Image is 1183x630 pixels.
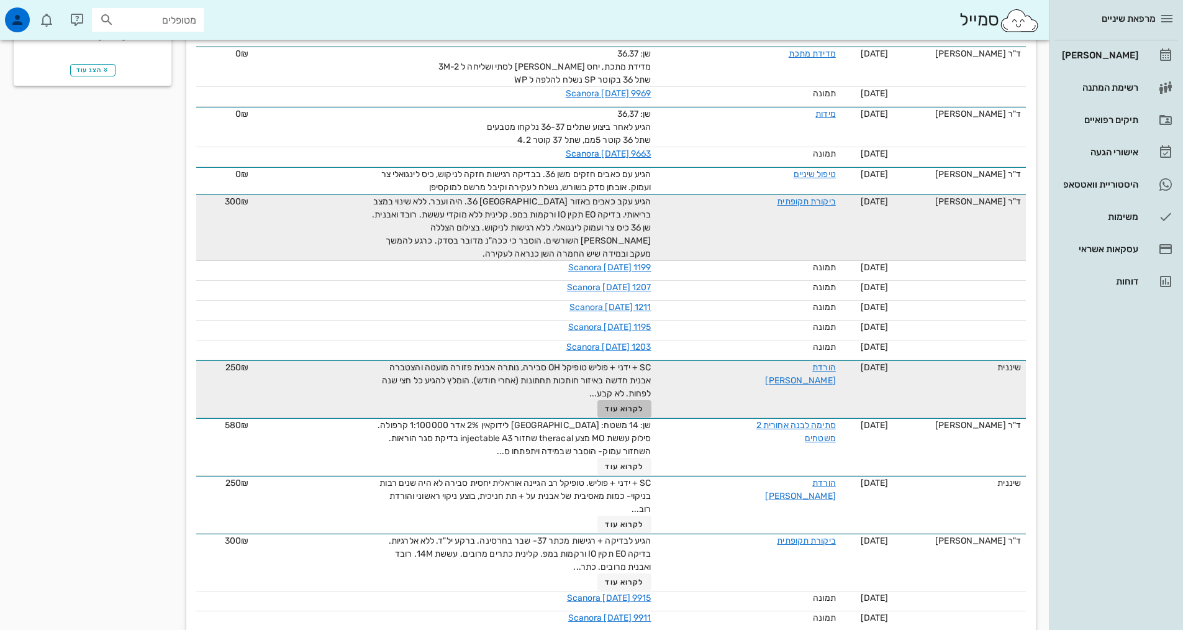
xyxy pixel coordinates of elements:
span: SC + ידני + פוליש טופיקל OH סבירה, נותרה אבנית פזורה מועטה והצטברה אבנית חדשה באיזור חותכות תחתונ... [382,362,651,399]
button: הצג עוד [70,64,116,76]
a: תיקים רפואיים [1054,105,1178,135]
div: היסטוריית וואטסאפ [1059,180,1138,189]
a: הורדת [PERSON_NAME] [765,362,835,386]
span: מרפאת שיניים [1102,13,1156,24]
span: [DATE] [861,262,889,273]
span: תמונה [813,302,836,313]
a: מידות [815,109,836,119]
span: תמונה [813,593,836,603]
div: ד"ר [PERSON_NAME] [898,168,1021,181]
a: Scanora [DATE] 9915 [567,593,651,603]
span: הגיע עקב כאבים באזור [GEOGRAPHIC_DATA] 36. היה ועבר. ללא שינוי במצב בריאותי. בדיקה EO תקין IO ורק... [372,196,651,259]
a: Scanora [DATE] 1207 [567,282,651,293]
img: SmileCloud logo [999,8,1040,33]
span: [DATE] [861,109,889,119]
a: ביקורת תקופתית [777,196,835,207]
div: ד"ר [PERSON_NAME] [898,534,1021,547]
span: [DATE] [861,282,889,293]
span: [DATE] [861,613,889,623]
span: [DATE] [861,420,889,431]
span: לקרוא עוד [605,578,643,587]
span: תמונה [813,148,836,159]
span: שן: 36,37 הגיע לאחר ביצוע שתלים 36-37 נלקחו מטבעים שתל 36 קוטר 5ממ, שתל 37 קוטר 4.2 [487,109,651,145]
button: לקרוא עוד [597,573,651,591]
span: 0₪ [235,48,248,59]
a: טיפול שיניים [794,169,836,180]
span: [DATE] [861,88,889,99]
span: לקרוא עוד [605,404,643,413]
span: תמונה [813,262,836,273]
div: ד"ר [PERSON_NAME] [898,47,1021,60]
a: Scanora [DATE] 1203 [566,342,651,352]
div: אישורי הגעה [1059,147,1138,157]
div: עסקאות אשראי [1059,244,1138,254]
button: לקרוא עוד [597,516,651,533]
a: Scanora [DATE] 9911 [568,613,651,623]
span: תמונה [813,342,836,352]
div: ד"ר [PERSON_NAME] [898,107,1021,121]
div: ד"ר [PERSON_NAME] [898,419,1021,432]
span: 0₪ [235,109,248,119]
span: 250₪ [225,478,248,488]
span: תמונה [813,88,836,99]
span: [DATE] [861,478,889,488]
div: משימות [1059,212,1138,222]
span: SC + ידני + פוליש. טופיקל רב הגיינה אוראלית יחסית סבירה לא היה שנים רבות בניקוי- כמות מאסיבית של ... [379,478,651,514]
a: משימות [1054,202,1178,232]
a: אישורי הגעה [1054,137,1178,167]
span: תמונה [813,282,836,293]
a: [PERSON_NAME] [1054,40,1178,70]
button: לקרוא עוד [597,458,651,475]
span: [DATE] [861,48,889,59]
div: דוחות [1059,276,1138,286]
span: [DATE] [861,302,889,313]
a: עסקאות אשראי [1054,234,1178,264]
a: רשימת המתנה [1054,73,1178,103]
a: הורדת [PERSON_NAME] [765,478,835,501]
span: שן: 14 משטח: [GEOGRAPHIC_DATA] לידוקאין 2% אדר 1:100000 קרפולה. סילוק עששת MO מצע theracal שחזור ... [378,420,651,457]
a: Scanora [DATE] 1195 [568,322,651,332]
span: הגיע לבדיקה + רגישות מכתר 37- שבר בחרסינה. ברקע יל"ד. ללא אלרגיות. בדיקה EO תקין IO ורקמות במפ. ק... [389,536,651,572]
span: [DATE] [861,169,889,180]
span: תג [37,10,44,17]
div: שיננית [898,361,1021,374]
span: תמונה [813,613,836,623]
span: הגיע עם כאבים חזקים משן 36. בבדיקה רגישות חזקה לניקוש, כיס לינגואלי צר ועמוק. אובחן סדק בשורש, נש... [381,169,651,193]
span: [DATE] [861,148,889,159]
div: תיקים רפואיים [1059,115,1138,125]
a: Scanora [DATE] 1199 [568,262,651,273]
span: [DATE] [861,362,889,373]
span: תמונה [813,322,836,332]
span: לקרוא עוד [605,520,643,529]
div: ד"ר [PERSON_NAME] [898,195,1021,208]
div: סמייל [959,7,1040,34]
span: [DATE] [861,593,889,603]
button: לקרוא עוד [597,400,651,418]
div: רשימת המתנה [1059,83,1138,93]
a: מדידת מתכת [789,48,836,59]
a: ביקורת תקופתית [777,536,835,546]
span: [DATE] [861,322,889,332]
a: Scanora [DATE] 1211 [569,302,651,313]
span: [DATE] [861,196,889,207]
span: 250₪ [225,362,248,373]
span: [DATE] [861,342,889,352]
span: שן: 36,37 מדידת מתכת, יחס [PERSON_NAME] לסתי ושליחה ל 3M-2 שתל 36 בקוטר SP נשלח להלפה ל WP [438,48,651,85]
a: סתימה לבנה אחורית 2 משטחים [756,420,836,444]
div: שיננית [898,477,1021,490]
span: לקרוא עוד [605,462,643,471]
a: היסטוריית וואטסאפ [1054,170,1178,199]
div: [PERSON_NAME] [1059,50,1138,60]
a: Scanora [DATE] 9663 [566,148,651,159]
span: 580₪ [225,420,248,431]
span: 300₪ [225,536,248,546]
a: Scanora [DATE] 9969 [566,88,651,99]
a: דוחות [1054,267,1178,296]
span: [DATE] [861,536,889,546]
span: הצג עוד [76,66,109,74]
span: 0₪ [235,169,248,180]
span: 300₪ [225,196,248,207]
